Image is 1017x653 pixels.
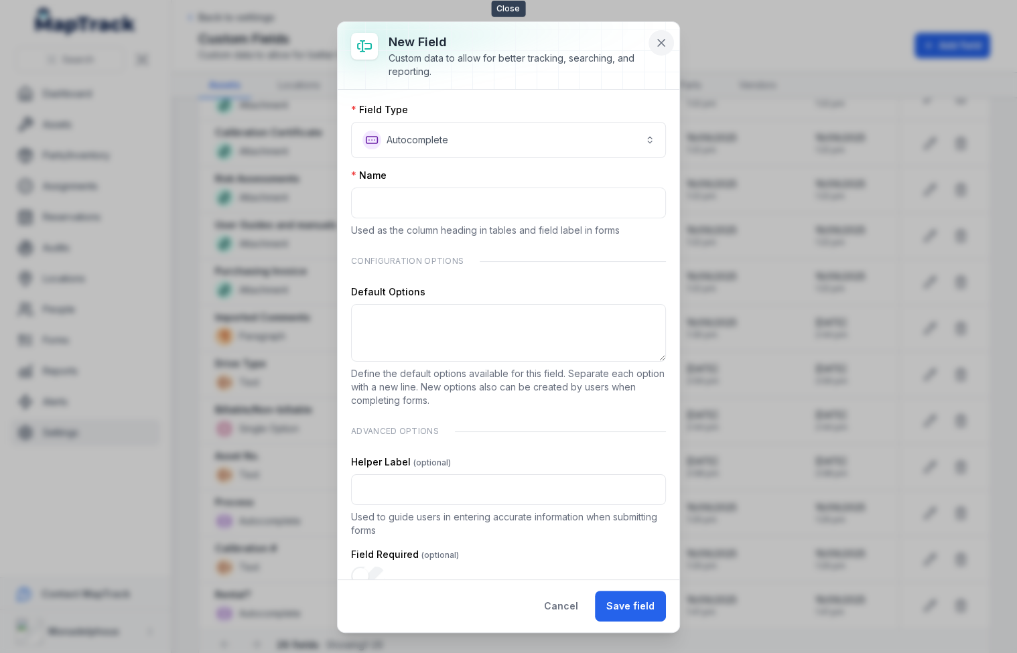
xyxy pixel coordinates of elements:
input: :rlm:-form-item-label [351,188,666,218]
label: Field Required [351,548,459,561]
input: :rlp:-form-item-label [351,567,385,585]
button: Cancel [533,591,590,622]
h3: New field [389,33,645,52]
button: Autocomplete [351,122,666,158]
textarea: :rln:-form-item-label [351,304,666,362]
button: Save field [595,591,666,622]
p: Used to guide users in entering accurate information when submitting forms [351,510,666,537]
div: Custom data to allow for better tracking, searching, and reporting. [389,52,645,78]
label: Helper Label [351,455,451,469]
label: Field Type [351,103,408,117]
div: Configuration Options [351,248,666,275]
span: Close [491,1,525,17]
p: Define the default options available for this field. Separate each option with a new line. New op... [351,367,666,407]
label: Name [351,169,387,182]
div: Advanced Options [351,418,666,445]
label: Default Options [351,285,425,299]
p: Used as the column heading in tables and field label in forms [351,224,666,237]
input: :rlo:-form-item-label [351,474,666,505]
